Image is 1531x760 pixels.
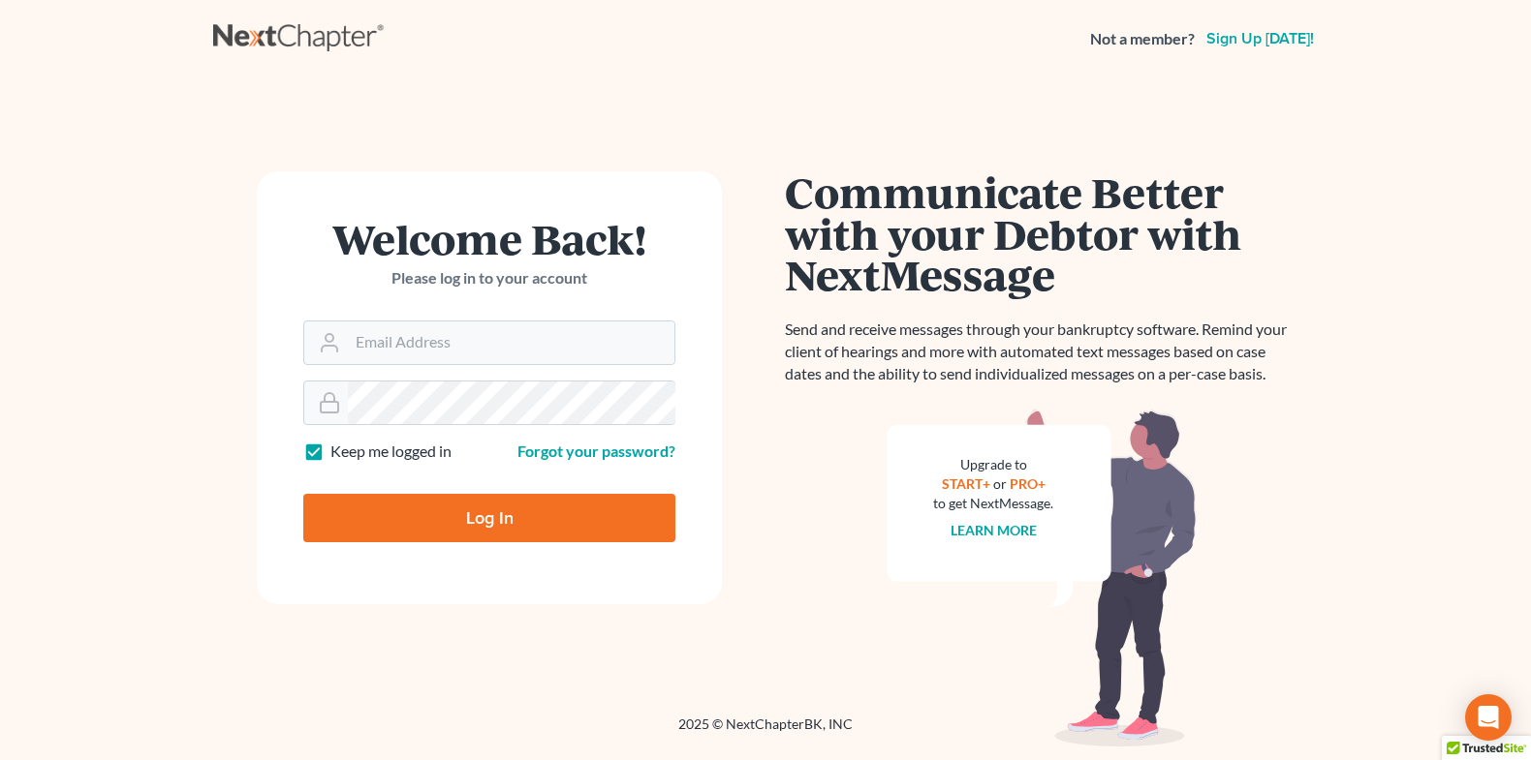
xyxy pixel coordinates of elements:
span: or [993,475,1007,492]
p: Please log in to your account [303,267,675,289]
div: Open Intercom Messenger [1465,694,1512,741]
a: START+ [942,475,990,492]
input: Log In [303,494,675,542]
a: Forgot your password? [517,441,675,460]
a: PRO+ [1010,475,1046,492]
div: Upgrade to [933,455,1053,474]
label: Keep me logged in [330,441,452,463]
p: Send and receive messages through your bankruptcy software. Remind your client of hearings and mo... [785,319,1298,385]
a: Learn more [951,522,1037,538]
h1: Welcome Back! [303,218,675,259]
div: 2025 © NextChapterBK, INC [213,714,1318,749]
strong: Not a member? [1090,28,1195,50]
h1: Communicate Better with your Debtor with NextMessage [785,171,1298,295]
img: nextmessage_bg-59042aed3d76b12b5cd301f8e5b87938c9018125f34e5fa2b7a6b67550977c72.svg [887,409,1197,747]
a: Sign up [DATE]! [1203,31,1318,46]
input: Email Address [348,321,674,364]
div: to get NextMessage. [933,494,1053,513]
